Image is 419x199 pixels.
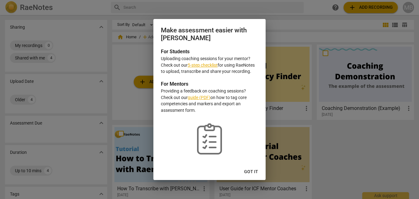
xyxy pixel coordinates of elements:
a: 5-step checklist [188,63,218,68]
h2: Make assessment easier with [PERSON_NAME] [161,26,258,42]
b: For Mentors [161,81,188,87]
button: Got it [239,166,263,178]
a: guide (PDF) [188,95,210,100]
b: For Students [161,49,190,54]
p: Uploading coaching sessions for your mentor? Check out our for using RaeNotes to upload, transcri... [161,55,258,75]
p: Providing a feedback on coaching sessions? Check out our on how to tag core competencies and mark... [161,88,258,113]
span: Got it [244,169,258,175]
